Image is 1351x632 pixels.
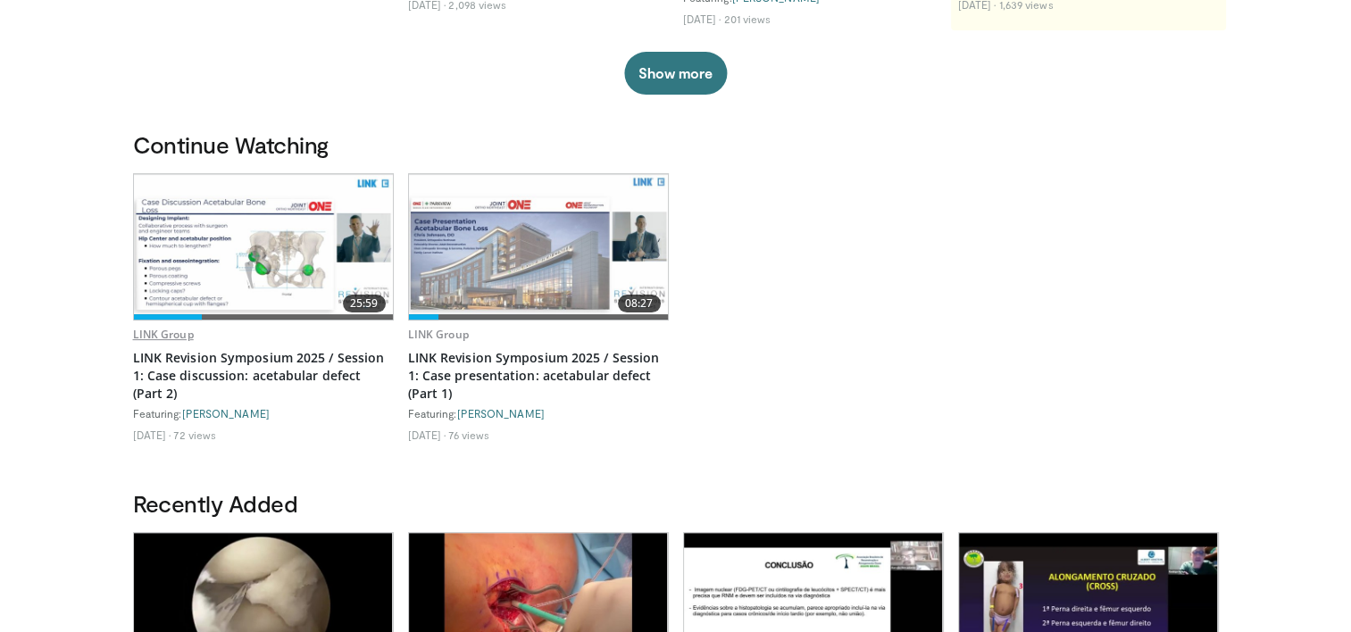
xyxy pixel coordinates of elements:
div: Featuring: [133,406,394,420]
li: [DATE] [408,428,446,442]
li: [DATE] [683,12,721,26]
a: LINK Group [408,327,469,342]
li: 201 views [723,12,771,26]
div: Featuring: [408,406,669,420]
button: Show more [624,52,727,95]
img: 1f996077-61f8-47c2-ad59-7d8001d08f30.620x360_q85_upscale.jpg [134,175,393,319]
span: 08:27 [618,295,661,312]
h3: Recently Added [133,489,1219,518]
li: [DATE] [133,428,171,442]
span: 25:59 [343,295,386,312]
a: 08:27 [409,174,668,320]
li: 72 views [173,428,216,442]
a: LINK Revision Symposium 2025 / Session 1: Case presentation: acetabular defect (Part 1) [408,349,669,403]
a: [PERSON_NAME] [457,407,545,420]
a: LINK Revision Symposium 2025 / Session 1: Case discussion: acetabular defect (Part 2) [133,349,394,403]
a: [PERSON_NAME] [182,407,270,420]
img: e1cbb828-435c-4e91-8169-8a676bbb0d99.620x360_q85_upscale.jpg [409,175,668,319]
h3: Continue Watching [133,130,1219,159]
li: 76 views [448,428,489,442]
a: 25:59 [134,174,393,320]
a: LINK Group [133,327,194,342]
